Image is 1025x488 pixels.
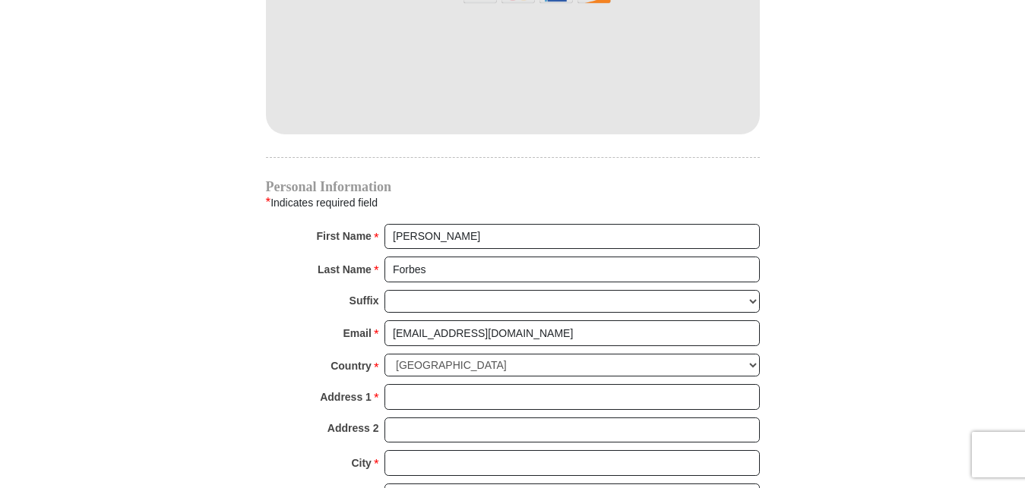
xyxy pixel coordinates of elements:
div: Indicates required field [266,193,760,213]
strong: Address 2 [327,417,379,439]
strong: Email [343,323,372,344]
strong: Address 1 [320,386,372,408]
strong: Country [331,355,372,376]
strong: Last Name [318,259,372,280]
strong: First Name [317,225,372,247]
strong: Suffix [350,290,379,311]
strong: City [351,452,371,474]
h4: Personal Information [266,181,760,193]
